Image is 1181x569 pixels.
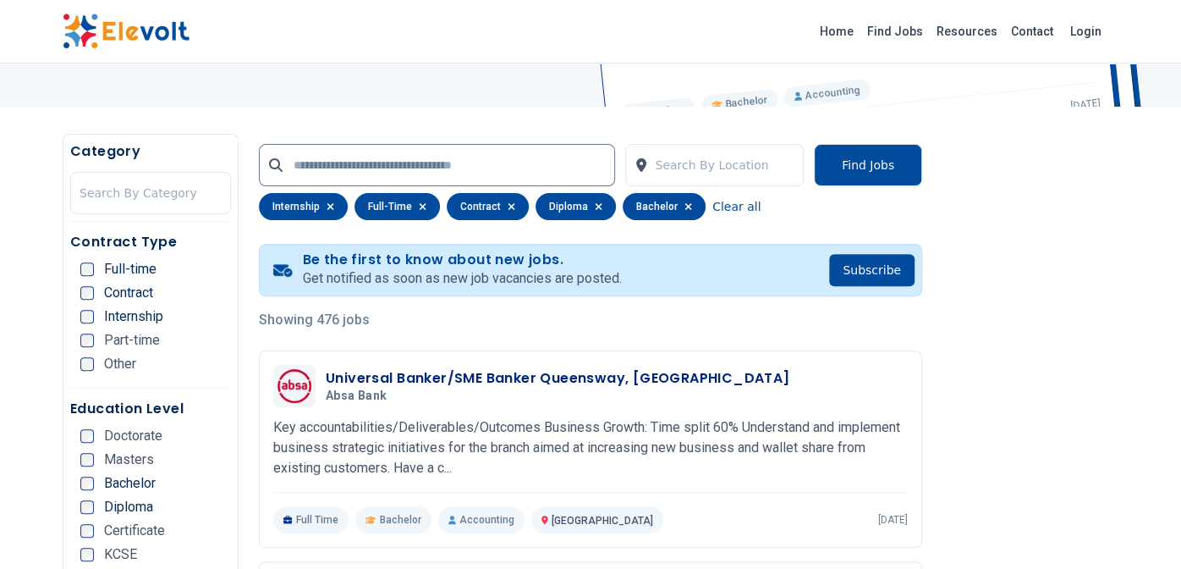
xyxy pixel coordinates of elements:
[1060,14,1112,48] a: Login
[70,141,231,162] h5: Category
[1096,488,1181,569] iframe: Chat Widget
[552,515,653,527] span: [GEOGRAPHIC_DATA]
[438,506,525,533] p: Accounting
[80,453,94,467] input: Masters
[104,500,153,514] span: Diploma
[273,365,908,533] a: Absa BankUniversal Banker/SME Banker Queensway, [GEOGRAPHIC_DATA]Absa BankKey accountabilities/De...
[860,18,930,45] a: Find Jobs
[259,193,348,220] div: internship
[259,310,922,330] p: Showing 476 jobs
[354,193,440,220] div: full-time
[80,477,94,490] input: Bachelor
[326,389,387,404] span: Absa Bank
[303,251,622,268] h4: Be the first to know about new jobs.
[712,193,761,220] button: Clear all
[80,357,94,371] input: Other
[1004,18,1060,45] a: Contact
[104,357,136,371] span: Other
[104,477,156,490] span: Bachelor
[80,310,94,323] input: Internship
[80,429,94,443] input: Doctorate
[80,524,94,538] input: Certificate
[80,286,94,300] input: Contract
[623,193,706,220] div: bachelor
[104,286,153,300] span: Contract
[104,429,162,443] span: Doctorate
[104,334,160,347] span: Part-time
[829,254,915,286] button: Subscribe
[80,500,94,514] input: Diploma
[447,193,529,220] div: contract
[80,262,94,276] input: Full-time
[63,14,190,49] img: Elevolt
[104,524,165,538] span: Certificate
[70,232,231,252] h5: Contract Type
[273,417,908,478] p: Key accountabilities/Deliverables/Outcomes Business Growth: Time split 60% Understand and impleme...
[878,513,908,527] p: [DATE]
[380,513,421,527] span: Bachelor
[536,193,616,220] div: diploma
[303,268,622,289] p: Get notified as soon as new job vacancies are posted.
[104,548,137,561] span: KCSE
[80,334,94,347] input: Part-time
[813,18,860,45] a: Home
[930,18,1004,45] a: Resources
[277,369,311,403] img: Absa Bank
[80,548,94,561] input: KCSE
[273,506,349,533] p: Full Time
[104,262,157,276] span: Full-time
[326,368,789,389] h3: Universal Banker/SME Banker Queensway, [GEOGRAPHIC_DATA]
[104,453,154,467] span: Masters
[70,399,231,419] h5: Education Level
[104,310,163,323] span: Internship
[814,144,922,186] button: Find Jobs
